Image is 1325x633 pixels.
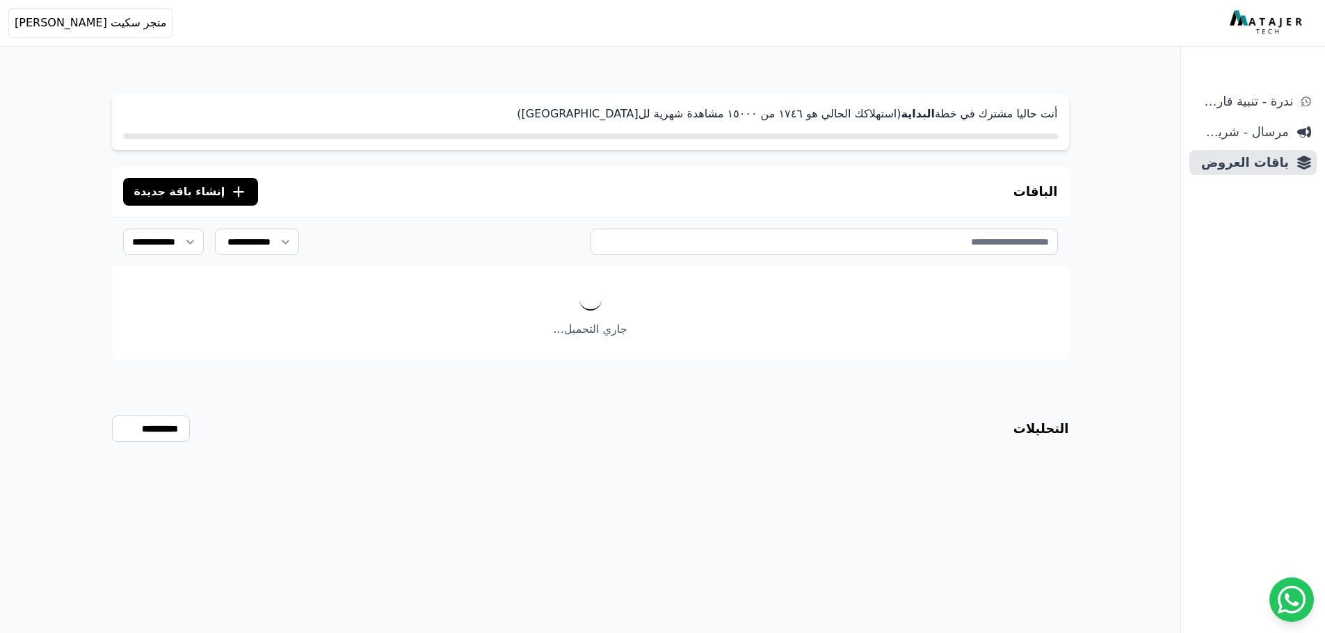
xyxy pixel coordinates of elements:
button: إنشاء باقة جديدة [123,178,259,206]
h3: الباقات [1013,182,1058,202]
span: متجر سكيت [PERSON_NAME] [15,15,166,31]
span: إنشاء باقة جديدة [134,183,225,200]
span: مرسال - شريط دعاية [1195,122,1289,142]
button: متجر سكيت [PERSON_NAME] [8,8,172,38]
h3: التحليلات [1013,419,1069,438]
span: باقات العروض [1195,153,1289,172]
p: جاري التحميل... [112,321,1069,338]
strong: البداية [901,107,934,120]
p: أنت حاليا مشترك في خطة (استهلاكك الحالي هو ١٧٤٦ من ١٥۰۰۰ مشاهدة شهرية لل[GEOGRAPHIC_DATA]) [123,106,1058,122]
span: ندرة - تنبية قارب علي النفاذ [1195,92,1293,111]
img: MatajerTech Logo [1230,10,1306,35]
